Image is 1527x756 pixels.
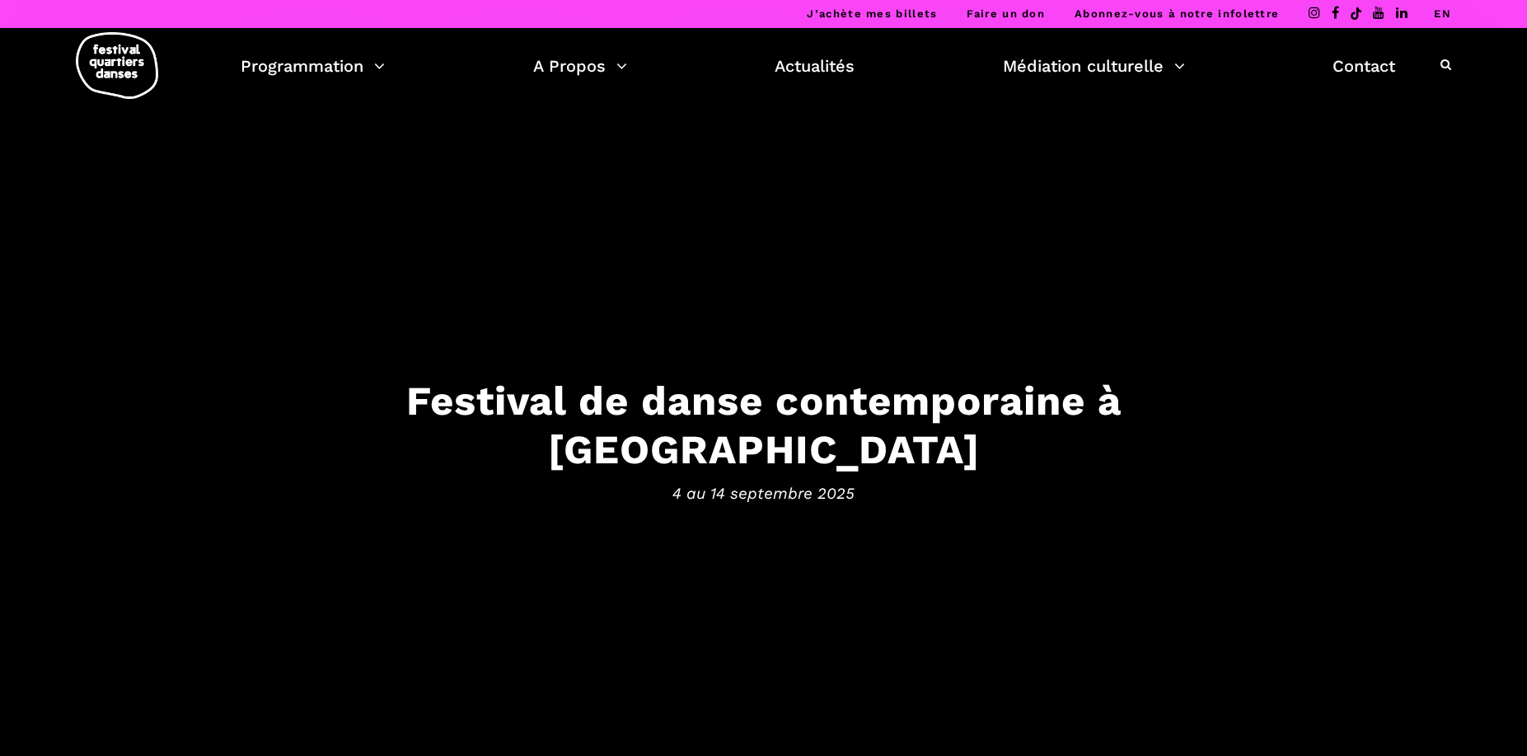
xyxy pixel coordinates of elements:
a: Actualités [775,52,855,80]
a: Programmation [241,52,385,80]
a: J’achète mes billets [807,7,937,20]
a: Médiation culturelle [1003,52,1185,80]
a: Contact [1333,52,1395,80]
span: 4 au 14 septembre 2025 [253,481,1275,506]
img: logo-fqd-med [76,32,158,99]
a: Abonnez-vous à notre infolettre [1075,7,1279,20]
h3: Festival de danse contemporaine à [GEOGRAPHIC_DATA] [253,376,1275,473]
a: Faire un don [967,7,1045,20]
a: EN [1434,7,1451,20]
a: A Propos [533,52,627,80]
